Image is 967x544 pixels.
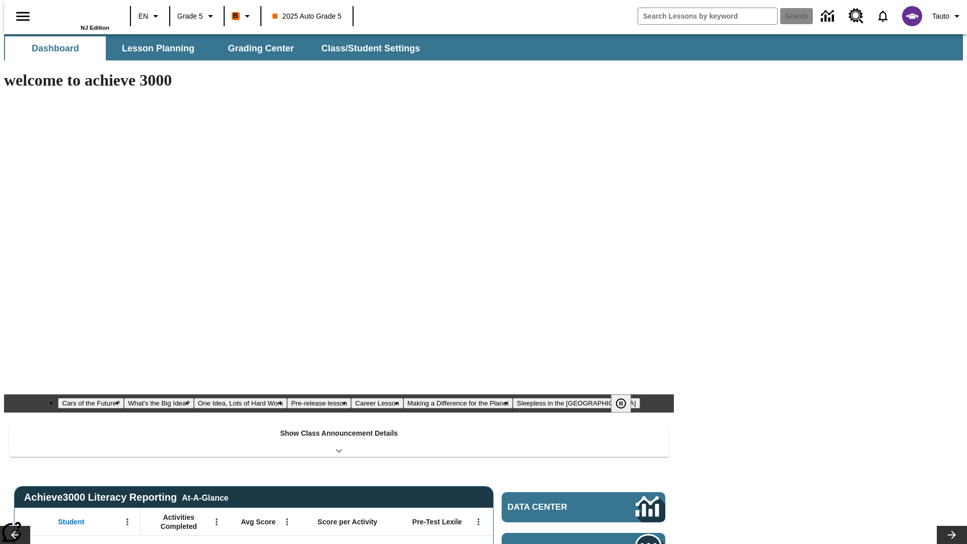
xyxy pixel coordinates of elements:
[4,36,429,60] div: SubNavbar
[173,7,221,25] button: Grade: Grade 5, Select a grade
[5,36,106,60] button: Dashboard
[932,11,949,22] span: Tauto
[280,514,295,529] button: Open Menu
[139,11,148,22] span: EN
[228,7,257,25] button: Boost Class color is orange. Change class color
[896,3,928,29] button: Select a new avatar
[4,71,674,90] h1: welcome to achieve 3000
[4,34,963,60] div: SubNavbar
[134,7,166,25] button: Language: EN, Select a language
[412,517,462,526] span: Pre-Test Lexile
[937,526,967,544] button: Lesson carousel, Next
[508,502,602,512] span: Data Center
[870,3,896,29] a: Notifications
[611,394,641,413] div: Pause
[58,398,124,409] button: Slide 1 Cars of the Future?
[280,428,398,439] p: Show Class Announcement Details
[44,4,109,31] div: Home
[902,6,922,26] img: avatar image
[403,398,513,409] button: Slide 6 Making a Difference for the Planet
[318,517,378,526] span: Score per Activity
[502,492,665,522] a: Data Center
[513,398,640,409] button: Slide 7 Sleepless in the Animal Kingdom
[351,398,403,409] button: Slide 5 Career Lesson
[146,513,212,531] span: Activities Completed
[287,398,351,409] button: Slide 4 Pre-release lesson
[209,514,224,529] button: Open Menu
[81,25,109,31] span: NJ Edition
[233,10,238,22] span: B
[313,36,428,60] button: Class/Student Settings
[211,36,311,60] button: Grading Center
[24,492,229,503] span: Achieve3000 Literacy Reporting
[58,517,84,526] span: Student
[182,492,228,503] div: At-A-Glance
[194,398,287,409] button: Slide 3 One Idea, Lots of Hard Work
[177,11,203,22] span: Grade 5
[9,422,669,457] div: Show Class Announcement Details
[120,514,135,529] button: Open Menu
[8,2,38,31] button: Open side menu
[611,394,631,413] button: Pause
[241,517,275,526] span: Avg Score
[638,8,777,24] input: search field
[815,3,843,30] a: Data Center
[124,398,194,409] button: Slide 2 What's the Big Idea?
[843,3,870,30] a: Resource Center, Will open in new tab
[471,514,486,529] button: Open Menu
[928,7,967,25] button: Profile/Settings
[108,36,209,60] button: Lesson Planning
[44,5,109,25] a: Home
[272,11,342,22] span: 2025 Auto Grade 5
